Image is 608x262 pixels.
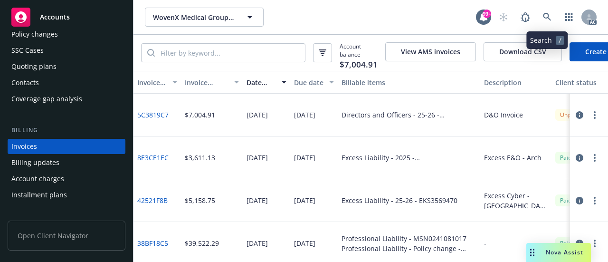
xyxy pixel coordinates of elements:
button: Invoice ID [133,71,181,94]
div: Invoice amount [185,78,228,87]
div: Drag to move [526,243,538,262]
div: - [484,238,486,248]
a: Accounts [8,4,125,30]
a: Search [538,8,557,27]
span: Open Client Navigator [8,221,125,251]
svg: Search [147,49,155,57]
a: Coverage gap analysis [8,91,125,107]
button: View AMS invoices [385,42,476,61]
span: $7,004.91 [340,58,378,71]
div: [DATE] [294,195,315,205]
div: Due date [294,78,323,87]
button: Invoice amount [181,71,243,94]
a: Billing updates [8,155,125,170]
div: Installment plans [11,187,67,203]
div: Billable items [342,78,476,87]
button: Billable items [338,71,480,94]
div: [DATE] [294,238,315,248]
div: Description [484,78,548,87]
div: D&O Invoice [484,110,523,120]
div: Invoice ID [137,78,167,87]
a: Policy changes [8,27,125,42]
a: 5C3819C7 [137,110,169,120]
input: Filter by keyword... [155,44,305,62]
a: 38BF18C5 [137,238,168,248]
a: Quoting plans [8,59,125,74]
div: [DATE] [247,110,268,120]
div: [DATE] [294,153,315,163]
div: $5,158.75 [185,195,215,205]
div: Billing updates [11,155,59,170]
div: Professional Liability - Policy change - MSN0241081017 [342,243,476,253]
div: Paid [555,194,576,206]
div: Contacts [11,75,39,90]
a: Switch app [560,8,579,27]
button: Date issued [243,71,290,94]
button: WovenX Medical Group PLLC; WovenX Health Inc [145,8,264,27]
div: Coverage gap analysis [11,91,82,107]
div: Directors and Officers - 25-26 - L18SMLPA2462 [342,110,476,120]
a: SSC Cases [8,43,125,58]
a: 42521F8B [137,195,168,205]
div: [DATE] [247,195,268,205]
div: Excess Cyber - [GEOGRAPHIC_DATA] [484,191,548,211]
span: Account balance [340,42,378,63]
div: [DATE] [247,153,268,163]
div: Excess Liability - 25-26 - EKS3569470 [342,195,457,205]
div: Professional Liability - MSN0241081017 [342,233,476,243]
div: Date issued [247,78,276,87]
span: Nova Assist [546,248,583,256]
div: Excess E&O - Arch [484,153,541,163]
a: Contacts [8,75,125,90]
div: Policy changes [11,27,58,42]
div: Unpaid [555,109,584,121]
a: Report a Bug [516,8,535,27]
div: $7,004.91 [185,110,215,120]
a: Installment plans [8,187,125,203]
div: Quoting plans [11,59,57,74]
button: Due date [290,71,338,94]
div: Invoices [11,139,37,154]
div: [DATE] [247,238,268,248]
div: [DATE] [294,110,315,120]
a: Invoices [8,139,125,154]
button: Description [480,71,551,94]
button: Nova Assist [526,243,591,262]
div: Account charges [11,171,64,186]
span: WovenX Medical Group PLLC; WovenX Health Inc [153,12,235,22]
span: Paid [555,237,576,249]
div: 99+ [483,10,491,18]
div: SSC Cases [11,43,44,58]
a: 8E3CE1EC [137,153,169,163]
div: $3,611.13 [185,153,215,163]
a: Account charges [8,171,125,186]
div: Excess Liability - 2025 - C4LPX291415CYBER2024 [342,153,476,163]
button: Download CSV [484,42,562,61]
div: Paid [555,152,576,164]
div: $39,522.29 [185,238,219,248]
span: Accounts [40,13,70,21]
a: Start snowing [494,8,513,27]
div: Billing [8,126,125,135]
